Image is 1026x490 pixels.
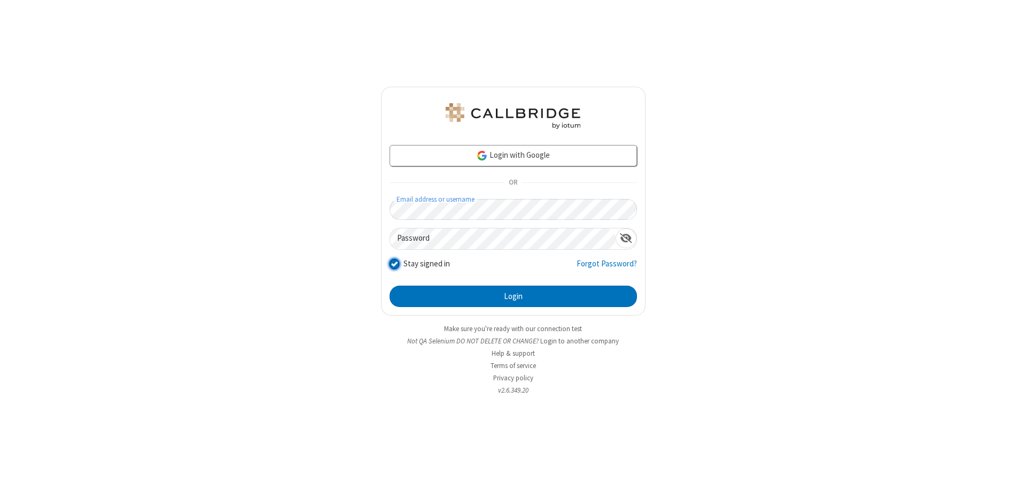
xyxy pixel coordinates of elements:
input: Password [390,228,616,249]
label: Stay signed in [403,258,450,270]
span: OR [504,175,522,190]
a: Help & support [492,349,535,358]
img: QA Selenium DO NOT DELETE OR CHANGE [444,103,582,129]
a: Make sure you're ready with our connection test [444,324,582,333]
a: Login with Google [390,145,637,166]
button: Login to another company [540,336,619,346]
a: Privacy policy [493,373,533,382]
a: Forgot Password? [577,258,637,278]
li: v2.6.349.20 [381,385,646,395]
li: Not QA Selenium DO NOT DELETE OR CHANGE? [381,336,646,346]
input: Email address or username [390,199,637,220]
a: Terms of service [491,361,536,370]
button: Login [390,286,637,307]
div: Show password [616,228,636,248]
img: google-icon.png [476,150,488,162]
